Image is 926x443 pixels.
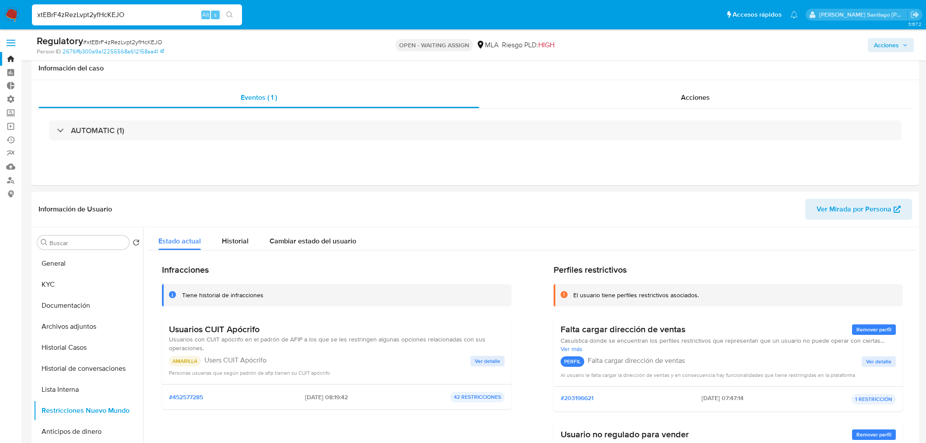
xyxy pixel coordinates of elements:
[819,11,908,19] p: roberto.munoz@mercadolibre.com
[34,274,143,295] button: KYC
[868,38,914,52] button: Acciones
[34,253,143,274] button: General
[790,11,798,18] a: Notificaciones
[41,239,48,246] button: Buscar
[133,239,140,249] button: Volver al orden por defecto
[476,40,498,50] div: MLA
[32,9,242,21] input: Buscar usuario o caso...
[538,40,554,50] span: HIGH
[34,379,143,400] button: Lista Interna
[34,316,143,337] button: Archivos adjuntos
[502,40,554,50] span: Riesgo PLD:
[214,11,217,19] span: s
[34,400,143,421] button: Restricciones Nuevo Mundo
[71,126,124,135] h3: AUTOMATIC (1)
[396,39,473,51] p: OPEN - WAITING ASSIGN
[39,64,912,73] h1: Información del caso
[83,38,162,46] span: # xtEBrF4zRezLvpt2yfHcKEJO
[241,92,277,102] span: Eventos ( 1 )
[34,358,143,379] button: Historial de conversaciones
[63,48,164,56] a: 2676ffb300a9a12255568a612158aa41
[805,199,912,220] button: Ver Mirada por Persona
[681,92,710,102] span: Acciones
[733,10,782,19] span: Accesos rápidos
[34,421,143,442] button: Anticipos de dinero
[34,337,143,358] button: Historial Casos
[910,10,919,19] a: Salir
[874,38,899,52] span: Acciones
[39,205,112,214] h1: Información de Usuario
[37,34,83,48] b: Regulatory
[37,48,61,56] b: Person ID
[49,120,901,141] div: AUTOMATIC (1)
[221,9,239,21] button: search-icon
[49,239,126,247] input: Buscar
[817,199,891,220] span: Ver Mirada por Persona
[202,11,209,19] span: Alt
[34,295,143,316] button: Documentación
